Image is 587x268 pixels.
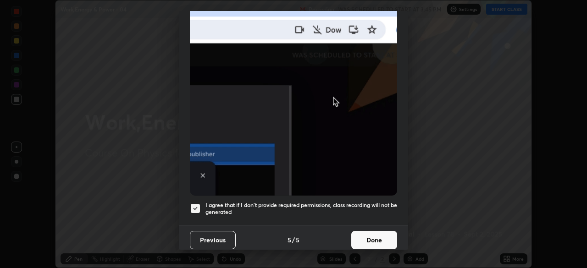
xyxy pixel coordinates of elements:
[190,231,236,249] button: Previous
[205,202,397,216] h5: I agree that if I don't provide required permissions, class recording will not be generated
[288,235,291,245] h4: 5
[296,235,299,245] h4: 5
[292,235,295,245] h4: /
[351,231,397,249] button: Done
